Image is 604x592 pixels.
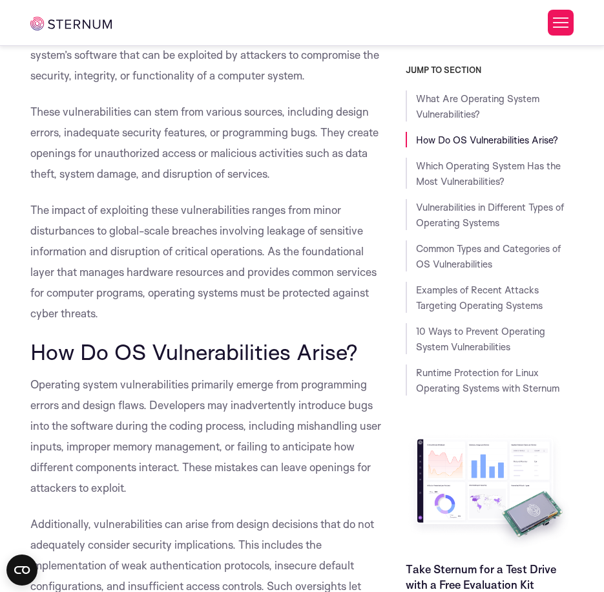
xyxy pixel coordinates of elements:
span: How Do OS Vulnerabilities Arise? [30,338,358,365]
a: How Do OS Vulnerabilities Arise? [416,134,558,146]
a: Examples of Recent Attacks Targeting Operating Systems [416,284,543,312]
a: Which Operating System Has the Most Vulnerabilities? [416,160,561,187]
h3: JUMP TO SECTION [406,65,574,75]
a: 10 Ways to Prevent Operating System Vulnerabilities [416,325,545,353]
span: Operating system vulnerabilities refer to flaws within an operating system’s software that can be... [30,27,379,82]
a: Runtime Protection for Linux Operating Systems with Sternum [416,366,559,394]
a: Common Types and Categories of OS Vulnerabilities [416,242,561,270]
img: Take Sternum for a Test Drive with a Free Evaluation Kit [406,432,574,551]
span: The impact of exploiting these vulnerabilities ranges from minor disturbances to global-scale bre... [30,203,377,320]
img: sternum iot [30,17,112,30]
a: Vulnerabilities in Different Types of Operating Systems [416,201,564,229]
a: Take Sternum for a Test Drive with a Free Evaluation Kit [406,562,556,591]
button: Open CMP widget [6,555,37,586]
button: Toggle Menu [548,10,574,36]
a: What Are Operating System Vulnerabilities? [416,92,539,120]
span: Operating system vulnerabilities primarily emerge from programming errors and design flaws. Devel... [30,377,381,494]
span: These vulnerabilities can stem from various sources, including design errors, inadequate security... [30,105,379,180]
